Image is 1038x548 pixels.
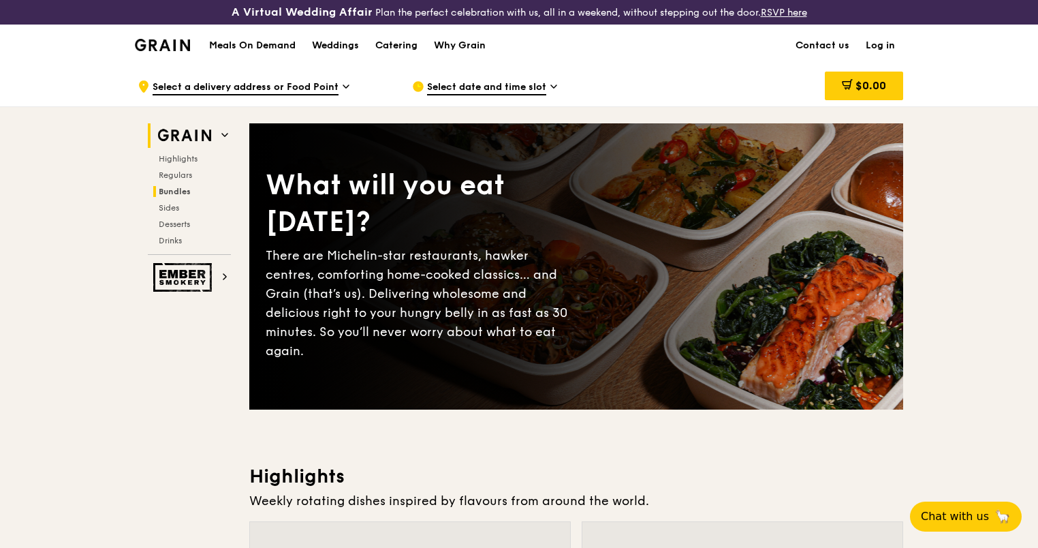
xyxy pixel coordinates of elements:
[266,246,576,361] div: There are Michelin-star restaurants, hawker centres, comforting home-cooked classics… and Grain (...
[159,170,192,180] span: Regulars
[159,203,179,213] span: Sides
[153,123,216,148] img: Grain web logo
[159,187,191,196] span: Bundles
[159,154,198,164] span: Highlights
[209,39,296,52] h1: Meals On Demand
[375,25,418,66] div: Catering
[153,80,339,95] span: Select a delivery address or Food Point
[921,508,989,525] span: Chat with us
[761,7,807,18] a: RSVP here
[266,167,576,241] div: What will you eat [DATE]?
[910,502,1022,532] button: Chat with us🦙
[994,508,1011,525] span: 🦙
[787,25,858,66] a: Contact us
[153,263,216,292] img: Ember Smokery web logo
[858,25,903,66] a: Log in
[427,80,546,95] span: Select date and time slot
[304,25,367,66] a: Weddings
[135,39,190,51] img: Grain
[855,79,886,92] span: $0.00
[434,25,486,66] div: Why Grain
[232,5,373,19] h3: A Virtual Wedding Affair
[426,25,494,66] a: Why Grain
[173,5,865,19] div: Plan the perfect celebration with us, all in a weekend, without stepping out the door.
[135,24,190,65] a: GrainGrain
[159,236,182,245] span: Drinks
[159,219,190,229] span: Desserts
[312,25,359,66] div: Weddings
[249,464,903,489] h3: Highlights
[249,491,903,511] div: Weekly rotating dishes inspired by flavours from around the world.
[367,25,426,66] a: Catering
